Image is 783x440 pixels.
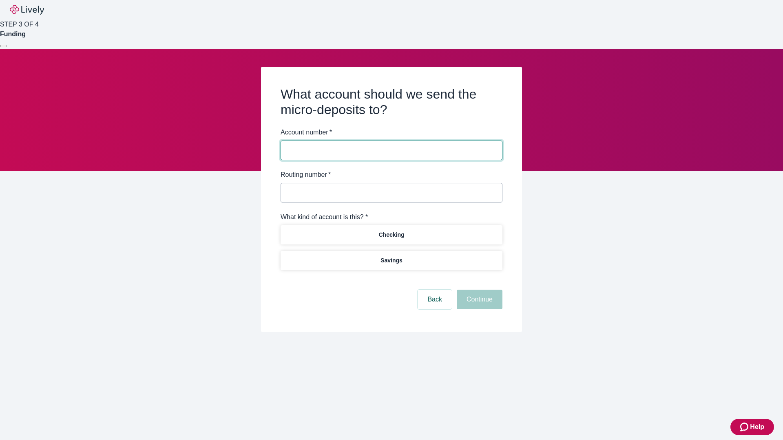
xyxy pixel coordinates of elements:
[281,170,331,180] label: Routing number
[378,231,404,239] p: Checking
[281,128,332,137] label: Account number
[281,251,502,270] button: Savings
[380,256,403,265] p: Savings
[281,212,368,222] label: What kind of account is this? *
[281,225,502,244] button: Checking
[418,290,452,309] button: Back
[750,422,764,432] span: Help
[730,419,774,435] button: Zendesk support iconHelp
[740,422,750,432] svg: Zendesk support icon
[281,86,502,118] h2: What account should we send the micro-deposits to?
[10,5,44,15] img: Lively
